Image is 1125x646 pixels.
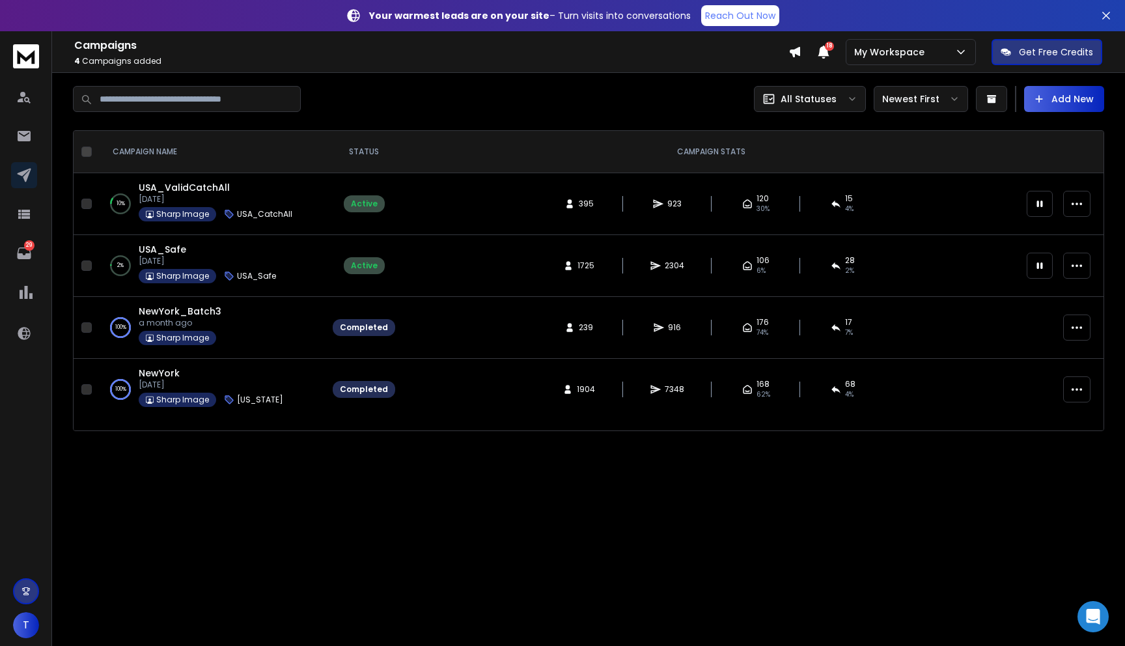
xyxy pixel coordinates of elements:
[1077,601,1109,632] div: Open Intercom Messenger
[781,92,837,105] p: All Statuses
[340,322,388,333] div: Completed
[139,380,283,390] p: [DATE]
[156,271,209,281] p: Sharp Image
[665,384,684,395] span: 7348
[13,612,39,638] button: T
[351,199,378,209] div: Active
[845,317,852,328] span: 17
[156,395,209,405] p: Sharp Image
[825,42,834,51] span: 18
[340,384,388,395] div: Completed
[1019,46,1093,59] p: Get Free Credits
[845,328,853,338] span: 7 %
[97,173,325,235] td: 10%USA_ValidCatchAll[DATE]Sharp ImageUSA_CatchAll
[845,255,855,266] span: 28
[97,235,325,297] td: 2%USA_Safe[DATE]Sharp ImageUSA_Safe
[705,9,775,22] p: Reach Out Now
[74,55,80,66] span: 4
[74,38,788,53] h1: Campaigns
[139,367,180,380] a: NewYork
[369,9,549,22] strong: Your warmest leads are on your site
[237,209,292,219] p: USA_CatchAll
[845,204,854,214] span: 4 %
[577,260,594,271] span: 1725
[668,322,681,333] span: 916
[117,197,125,210] p: 10 %
[13,44,39,68] img: logo
[757,193,769,204] span: 120
[757,317,769,328] span: 176
[115,383,126,396] p: 100 %
[701,5,779,26] a: Reach Out Now
[845,266,854,276] span: 2 %
[577,384,595,395] span: 1904
[97,131,325,173] th: CAMPAIGN NAME
[667,199,682,209] span: 923
[757,328,768,338] span: 74 %
[139,256,276,266] p: [DATE]
[369,9,691,22] p: – Turn visits into conversations
[757,266,766,276] span: 6 %
[139,194,292,204] p: [DATE]
[757,379,770,389] span: 168
[992,39,1102,65] button: Get Free Credits
[97,359,325,421] td: 100%NewYork[DATE]Sharp Image[US_STATE]
[117,259,124,272] p: 2 %
[757,389,770,400] span: 62 %
[11,240,37,266] a: 29
[579,199,594,209] span: 395
[139,318,221,328] p: a month ago
[757,204,770,214] span: 30 %
[665,260,684,271] span: 2304
[156,209,209,219] p: Sharp Image
[874,86,968,112] button: Newest First
[156,333,209,343] p: Sharp Image
[854,46,930,59] p: My Workspace
[1024,86,1104,112] button: Add New
[579,322,593,333] span: 239
[845,379,855,389] span: 68
[237,395,283,405] p: [US_STATE]
[97,297,325,359] td: 100%NewYork_Batch3a month agoSharp Image
[115,321,126,334] p: 100 %
[24,240,35,251] p: 29
[403,131,1019,173] th: CAMPAIGN STATS
[139,181,230,194] a: USA_ValidCatchAll
[139,243,186,256] a: USA_Safe
[139,305,221,318] a: NewYork_Batch3
[351,260,378,271] div: Active
[325,131,403,173] th: STATUS
[74,56,788,66] p: Campaigns added
[757,255,770,266] span: 106
[237,271,276,281] p: USA_Safe
[845,193,853,204] span: 15
[845,389,854,400] span: 4 %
